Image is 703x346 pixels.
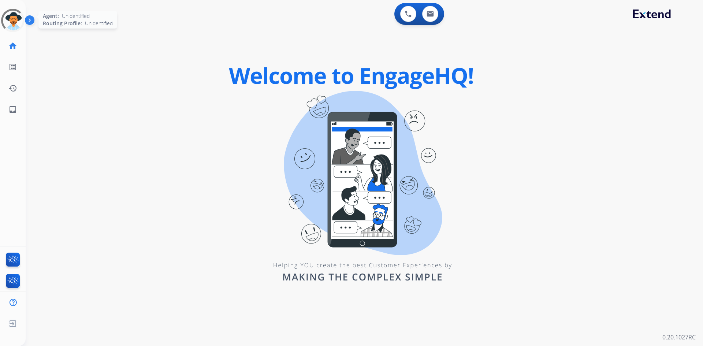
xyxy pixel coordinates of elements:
[43,20,82,27] span: Routing Profile:
[8,105,17,114] mat-icon: inbox
[662,333,696,342] p: 0.20.1027RC
[8,84,17,93] mat-icon: history
[8,63,17,71] mat-icon: list_alt
[43,12,59,20] span: Agent:
[62,12,90,20] span: Unidentified
[8,41,17,50] mat-icon: home
[85,20,113,27] span: Unidentified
